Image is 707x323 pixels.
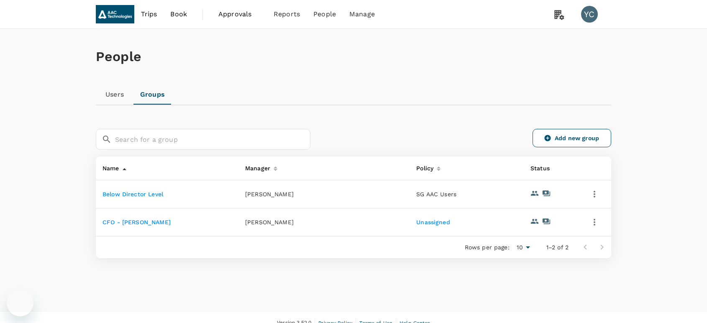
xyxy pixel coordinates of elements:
[349,9,375,19] span: Manage
[416,219,450,226] a: Unassigned
[133,85,172,105] a: Groups
[524,156,581,180] th: Status
[242,160,270,173] div: Manager
[546,243,569,251] p: 1–2 of 2
[513,241,533,254] div: 10
[96,49,611,64] h1: People
[102,191,163,197] a: Below Director Level
[99,160,119,173] div: Name
[96,85,133,105] a: Users
[245,190,294,198] p: [PERSON_NAME]
[416,190,517,198] p: SG AAC Users
[115,129,310,150] input: Search for a group
[218,9,260,19] span: Approvals
[170,9,187,19] span: Book
[141,9,157,19] span: Trips
[533,129,611,147] a: Add new group
[313,9,336,19] span: People
[274,9,300,19] span: Reports
[413,160,433,173] div: Policy
[245,218,294,226] p: [PERSON_NAME]
[96,5,134,23] img: AAC Technologies Pte Ltd
[102,219,171,226] a: CFO - [PERSON_NAME]
[581,6,598,23] div: YC
[465,243,510,251] p: Rows per page:
[7,290,33,316] iframe: Button to launch messaging window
